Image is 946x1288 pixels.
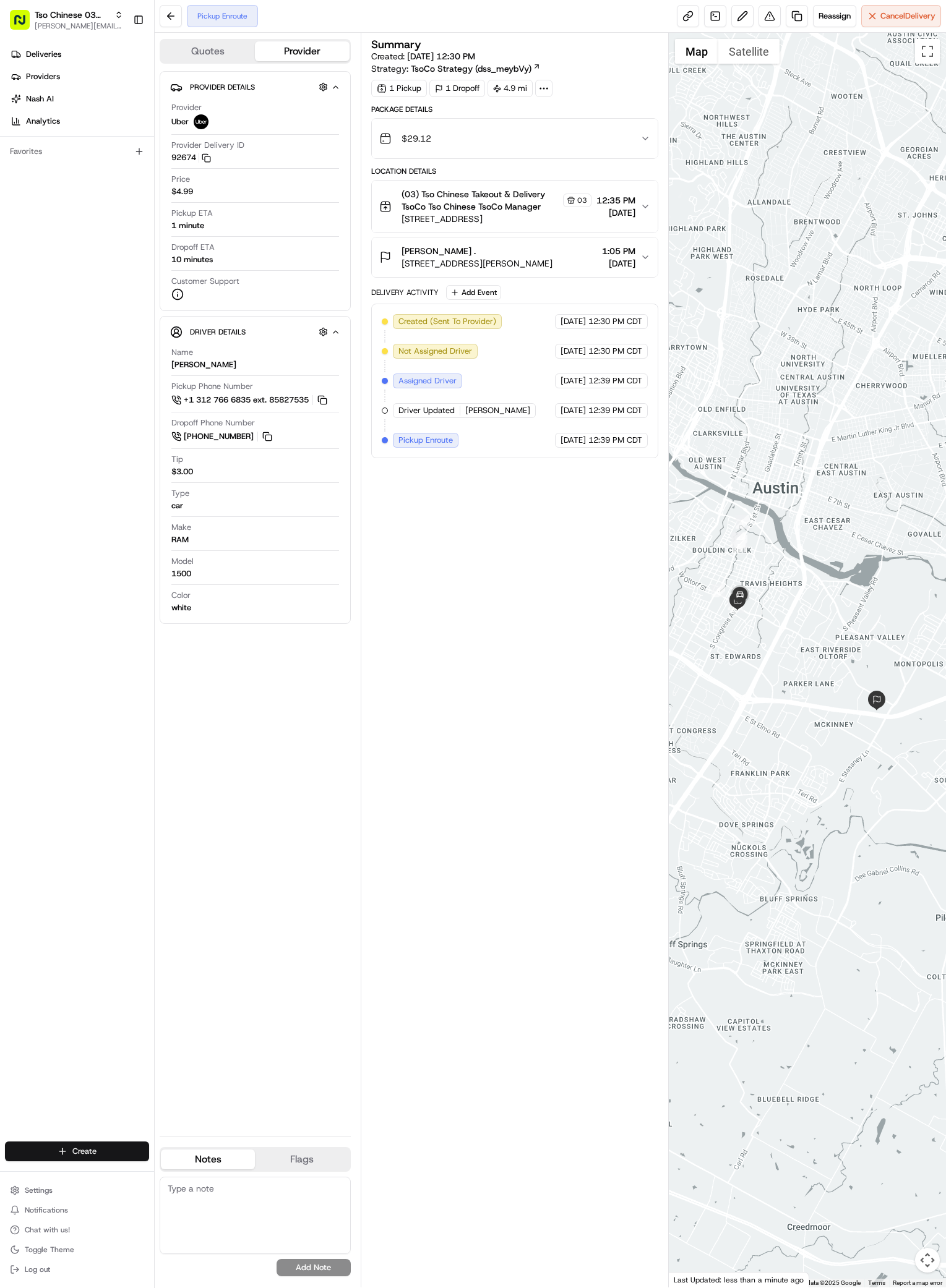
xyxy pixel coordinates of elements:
button: Reassign [813,5,856,27]
img: 8571987876998_91fb9ceb93ad5c398215_72.jpg [26,118,48,140]
button: Provider Details [170,77,340,97]
span: [PERSON_NAME] (Store Manager) [38,192,163,202]
span: Create [72,1146,97,1157]
span: [DATE] 12:30 PM [407,51,475,62]
a: Deliveries [5,45,154,64]
span: Notifications [25,1205,68,1215]
div: Package Details [371,104,659,114]
div: 4.9 mi [488,80,533,97]
a: Nash AI [5,89,154,109]
span: Tip [171,454,183,465]
div: Past conversations [12,161,83,171]
button: Show street map [675,39,718,64]
span: Make [171,522,191,533]
span: Customer Support [171,276,239,287]
img: Antonia (Store Manager) [12,180,32,200]
button: Tso Chinese 03 TsoCo [35,9,110,21]
div: 6 [712,584,725,597]
a: Providers [5,67,154,87]
span: [DATE] [596,207,635,219]
span: Cancel Delivery [880,11,935,22]
button: Settings [5,1182,149,1199]
div: [PERSON_NAME] [171,359,236,370]
span: Provider Delivery ID [171,140,244,151]
h3: Summary [371,39,421,50]
span: [DATE] [602,257,635,270]
span: Reassign [819,11,851,22]
button: [PERSON_NAME] .[STREET_ADDRESS][PERSON_NAME]1:05 PM[DATE] [372,237,658,277]
button: Notes [161,1149,255,1169]
span: Pickup Enroute [398,435,453,446]
span: Deliveries [26,49,61,60]
a: TsoCo Strategy (dss_meybVy) [411,62,541,75]
span: Nash AI [26,93,54,104]
span: 12:30 PM CDT [588,316,642,327]
span: Pylon [123,307,150,316]
a: 💻API Documentation [100,271,204,294]
span: Toggle Theme [25,1245,74,1255]
a: Analytics [5,111,154,131]
span: Knowledge Base [25,276,95,289]
span: Log out [25,1265,50,1274]
button: Provider [255,41,349,61]
span: Assigned Driver [398,375,457,386]
p: Welcome 👋 [12,49,225,69]
span: [PERSON_NAME] [465,405,530,416]
img: uber-new-logo.jpeg [194,114,209,129]
span: Driver Details [190,327,246,337]
button: CancelDelivery [861,5,941,27]
div: We're available if you need us! [56,130,170,140]
img: 1736555255976-a54dd68f-1ca7-489b-9aae-adbdc363a1c4 [25,226,35,236]
span: Dropoff ETA [171,242,215,253]
div: 10 minutes [171,254,213,265]
div: 5 [732,540,746,553]
div: 8 [730,599,744,613]
button: Quotes [161,41,255,61]
a: 📗Knowledge Base [7,271,100,294]
span: Type [171,488,189,499]
span: Uber [171,116,189,127]
span: Name [171,347,193,358]
button: Map camera controls [915,1248,940,1273]
div: 1 Dropoff [429,80,485,97]
div: $3.00 [171,466,193,477]
a: [PHONE_NUMBER] [171,430,274,443]
div: Strategy: [371,62,541,75]
button: (03) Tso Chinese Takeout & Delivery TsoCo Tso Chinese TsoCo Manager03[STREET_ADDRESS]12:35 PM[DATE] [372,181,658,232]
span: Provider [171,102,202,113]
div: 1 [736,515,749,529]
img: 1736555255976-a54dd68f-1ca7-489b-9aae-adbdc363a1c4 [12,118,35,140]
img: Google [672,1271,713,1287]
button: 92674 [171,152,211,163]
span: 12:35 PM [596,194,635,207]
div: 1 minute [171,220,204,231]
div: 1500 [171,568,191,579]
a: +1 312 766 6835 ext. 85827535 [171,393,329,407]
span: • [165,192,170,202]
span: 12:39 PM CDT [588,435,642,446]
button: Notifications [5,1201,149,1219]
span: Price [171,174,190,185]
button: Chat with us! [5,1221,149,1239]
span: Wisdom [PERSON_NAME] [38,225,132,235]
span: [DATE] [141,225,166,235]
button: [PERSON_NAME][EMAIL_ADDRESS][DOMAIN_NAME] [35,21,123,31]
button: Toggle Theme [5,1241,149,1258]
div: 💻 [105,278,114,288]
span: Chat with us! [25,1225,70,1235]
span: TsoCo Strategy (dss_meybVy) [411,62,531,75]
div: white [171,602,191,613]
span: Pickup ETA [171,208,213,219]
span: [DATE] [561,346,586,357]
a: Report a map error [893,1279,942,1286]
div: Delivery Activity [371,288,439,297]
span: Providers [26,71,60,82]
span: [PERSON_NAME] . [402,245,476,257]
button: Start new chat [210,122,225,137]
span: 1:05 PM [602,245,635,257]
span: Not Assigned Driver [398,346,472,357]
div: car [171,500,183,511]
div: 1 Pickup [371,80,427,97]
